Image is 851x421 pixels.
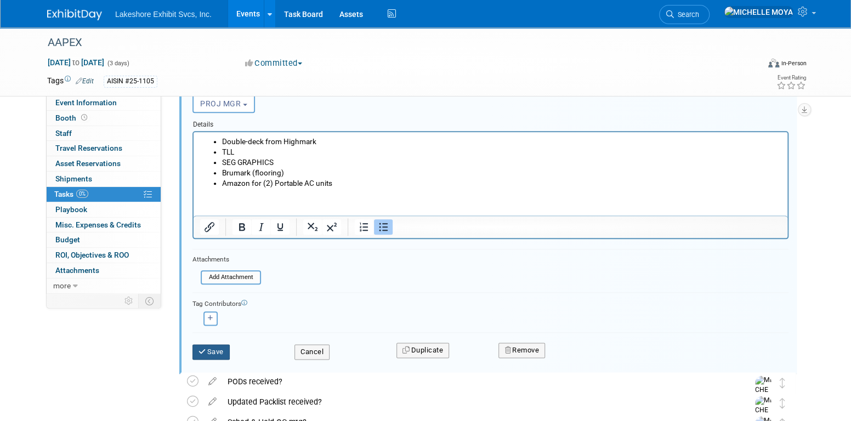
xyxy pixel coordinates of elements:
div: Details [192,115,788,130]
span: PROJ MGR [200,99,241,108]
span: Lakeshore Exhibit Svcs, Inc. [115,10,212,19]
a: Tasks0% [47,187,161,202]
div: Event Rating [776,75,806,81]
span: Misc. Expenses & Credits [55,220,141,229]
button: Subscript [303,219,322,235]
td: Personalize Event Tab Strip [120,294,139,308]
button: Italic [252,219,270,235]
span: Search [674,10,699,19]
iframe: Rich Text Area [194,132,787,215]
a: Shipments [47,172,161,186]
button: Bullet list [374,219,393,235]
button: Insert/edit link [200,219,219,235]
span: Budget [55,235,80,244]
div: AISIN #25-1105 [104,76,157,87]
img: Format-Inperson.png [768,59,779,67]
button: Committed [241,58,307,69]
button: Underline [271,219,290,235]
a: Travel Reservations [47,141,161,156]
span: more [53,281,71,290]
a: Edit [76,77,94,85]
a: Misc. Expenses & Credits [47,218,161,232]
button: Duplicate [396,343,449,358]
i: Move task [780,398,785,408]
span: Playbook [55,205,87,214]
div: Updated Packlist received? [222,392,733,411]
a: ROI, Objectives & ROO [47,248,161,263]
button: PROJ MGR [192,94,255,113]
span: ROI, Objectives & ROO [55,251,129,259]
a: Search [659,5,710,24]
button: Superscript [322,219,341,235]
span: Booth [55,113,89,122]
a: Playbook [47,202,161,217]
span: Tasks [54,190,88,198]
span: Travel Reservations [55,144,122,152]
img: ExhibitDay [47,9,102,20]
i: Move task [780,378,785,388]
a: more [47,278,161,293]
a: Attachments [47,263,161,278]
div: In-Person [781,59,807,67]
button: Cancel [294,344,330,360]
div: Attachments [192,255,261,264]
span: Booth not reserved yet [79,113,89,122]
a: Event Information [47,95,161,110]
button: Bold [232,219,251,235]
button: Save [192,344,230,360]
span: Shipments [55,174,92,183]
span: 0% [76,190,88,198]
img: MICHELLE MOYA [724,6,793,18]
span: Attachments [55,266,99,275]
button: Numbered list [355,219,373,235]
div: Event Format [694,57,807,73]
td: Toggle Event Tabs [139,294,161,308]
a: Budget [47,232,161,247]
span: (3 days) [106,60,129,67]
div: Tag Contributors [192,297,788,309]
span: Staff [55,129,72,138]
a: Asset Reservations [47,156,161,171]
span: [DATE] [DATE] [47,58,105,67]
span: Event Information [55,98,117,107]
div: PODs received? [222,372,733,391]
td: Tags [47,75,94,88]
span: to [71,58,81,67]
button: Remove [498,343,545,358]
a: edit [203,397,222,407]
a: Booth [47,111,161,126]
a: Staff [47,126,161,141]
span: Asset Reservations [55,159,121,168]
a: edit [203,377,222,386]
div: AAPEX [44,33,742,53]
